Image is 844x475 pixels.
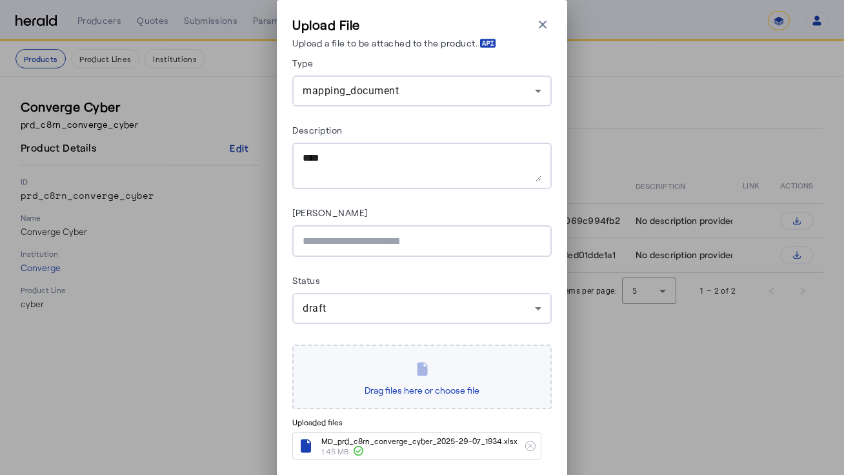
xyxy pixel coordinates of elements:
span: MD_prd_c8rn_converge_cyber_2025-29-07_1934.xlsx [321,436,517,446]
span: Uploaded files [292,417,343,427]
label: Status [292,275,320,286]
label: [PERSON_NAME] [292,207,368,218]
span: mapping_document [303,85,399,97]
span: 1.45 MB [321,446,348,456]
span: Drag files here or choose file [359,379,485,401]
label: Description [292,125,343,136]
label: Type [292,57,313,68]
p: Upload a file to be attached to the product. [292,36,496,50]
span: draft [303,302,327,314]
h3: Upload File [292,15,496,34]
